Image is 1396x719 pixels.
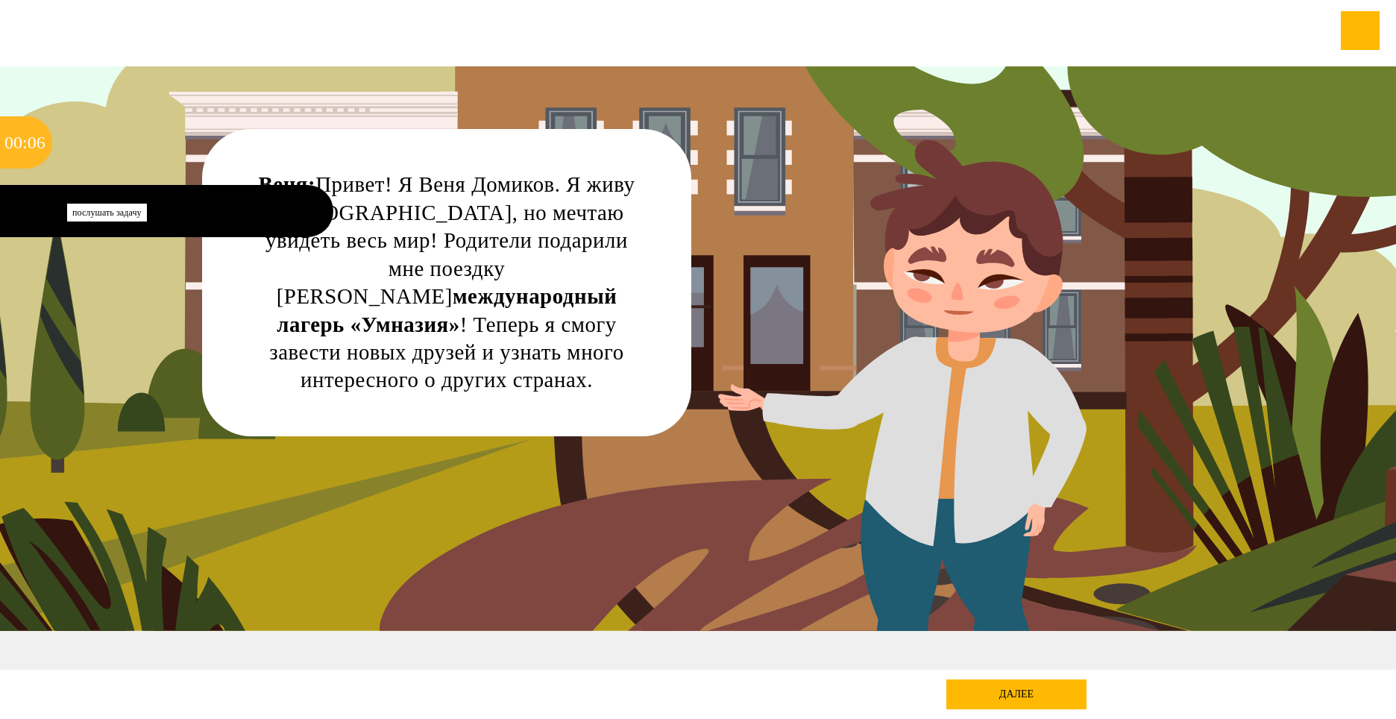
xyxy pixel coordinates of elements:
[277,284,617,336] strong: международный лагерь «Умназия»
[637,142,679,183] div: Нажми на ГЛАЗ, чтобы скрыть текст и посмотреть картинку полностью
[67,204,147,222] div: Послушать задачу
[259,172,316,196] strong: Веня:
[22,116,28,169] div: :
[4,116,22,169] div: 00
[28,116,45,169] div: 06
[258,171,635,395] div: Привет! Я Веня Домиков. Я живу в [GEOGRAPHIC_DATA], но мечтаю увидеть весь мир! Родители подарили...
[946,679,1087,709] div: далее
